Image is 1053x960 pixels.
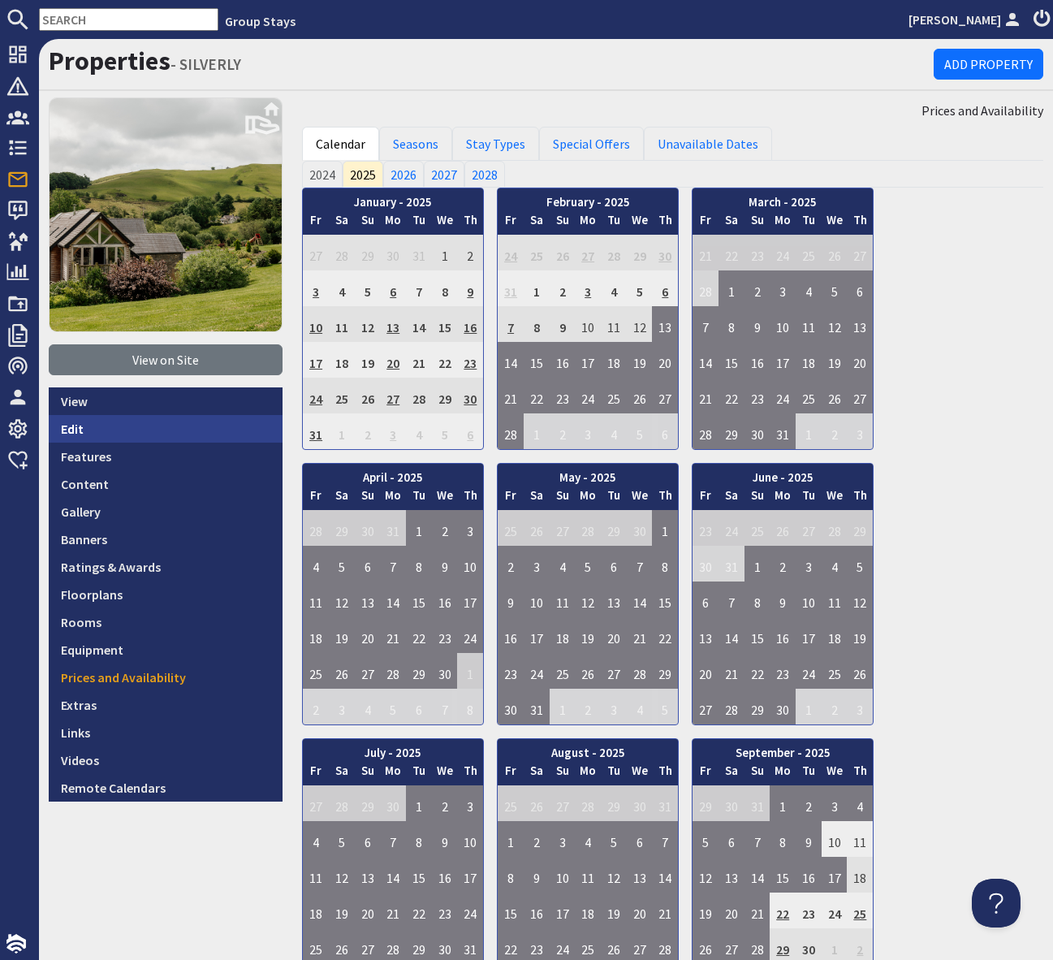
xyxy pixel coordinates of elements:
[652,546,678,582] td: 8
[303,582,329,617] td: 11
[329,486,355,510] th: Sa
[49,443,283,470] a: Features
[796,235,822,270] td: 25
[921,101,1043,120] a: Prices and Availability
[49,387,283,415] a: View
[524,510,550,546] td: 26
[550,546,576,582] td: 4
[693,306,719,342] td: 7
[770,486,796,510] th: Mo
[524,270,550,306] td: 1
[432,235,458,270] td: 1
[329,653,355,689] td: 26
[303,306,329,342] td: 10
[693,342,719,378] td: 14
[432,413,458,449] td: 5
[847,486,873,510] th: Th
[693,211,719,235] th: Fr
[770,617,796,653] td: 16
[744,342,770,378] td: 16
[498,211,524,235] th: Fr
[406,510,432,546] td: 1
[380,653,406,689] td: 28
[498,617,524,653] td: 16
[652,413,678,449] td: 6
[406,306,432,342] td: 14
[550,378,576,413] td: 23
[457,342,483,378] td: 23
[49,691,283,719] a: Extras
[550,413,576,449] td: 2
[406,342,432,378] td: 21
[693,188,873,212] th: March - 2025
[575,546,601,582] td: 5
[550,306,576,342] td: 9
[822,582,848,617] td: 11
[627,211,653,235] th: We
[329,582,355,617] td: 12
[49,581,283,608] a: Floorplans
[652,235,678,270] td: 30
[406,546,432,582] td: 8
[744,486,770,510] th: Su
[847,378,873,413] td: 27
[498,188,678,212] th: February - 2025
[601,617,627,653] td: 20
[652,342,678,378] td: 20
[329,413,355,449] td: 1
[770,306,796,342] td: 10
[49,608,283,636] a: Rooms
[550,235,576,270] td: 26
[498,306,524,342] td: 7
[770,378,796,413] td: 24
[524,486,550,510] th: Sa
[796,510,822,546] td: 27
[498,378,524,413] td: 21
[652,617,678,653] td: 22
[432,306,458,342] td: 15
[719,342,744,378] td: 15
[303,188,483,212] th: January - 2025
[644,127,772,161] a: Unavailable Dates
[303,510,329,546] td: 28
[406,235,432,270] td: 31
[49,470,283,498] a: Content
[822,486,848,510] th: We
[355,235,381,270] td: 29
[652,486,678,510] th: Th
[652,270,678,306] td: 6
[49,774,283,802] a: Remote Calendars
[693,582,719,617] td: 6
[627,306,653,342] td: 12
[355,486,381,510] th: Su
[652,211,678,235] th: Th
[744,582,770,617] td: 8
[498,413,524,449] td: 28
[908,10,1024,29] a: [PERSON_NAME]
[498,582,524,617] td: 9
[796,617,822,653] td: 17
[693,270,719,306] td: 28
[380,413,406,449] td: 3
[457,486,483,510] th: Th
[601,510,627,546] td: 29
[380,582,406,617] td: 14
[550,510,576,546] td: 27
[524,617,550,653] td: 17
[524,582,550,617] td: 10
[744,413,770,449] td: 30
[744,211,770,235] th: Su
[303,486,329,510] th: Fr
[575,270,601,306] td: 3
[39,8,218,31] input: SEARCH
[744,270,770,306] td: 2
[6,934,26,954] img: staytech_i_w-64f4e8e9ee0a9c174fd5317b4b171b261742d2d393467e5bdba4413f4f884c10.svg
[524,413,550,449] td: 1
[432,582,458,617] td: 16
[822,617,848,653] td: 18
[796,582,822,617] td: 10
[719,413,744,449] td: 29
[796,306,822,342] td: 11
[303,270,329,306] td: 3
[49,746,283,774] a: Videos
